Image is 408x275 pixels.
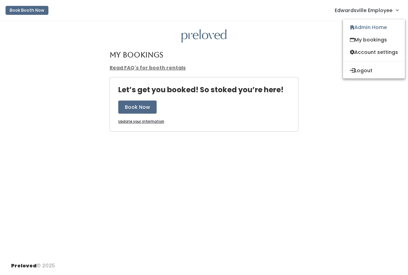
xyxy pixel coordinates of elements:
[343,64,405,77] button: Logout
[118,86,284,94] h4: Let’s get you booked! So stoked you’re here!
[118,119,164,124] a: Update your information
[110,51,163,59] h4: My Bookings
[328,3,405,18] a: Edwardsville Employee
[343,46,405,58] a: Account settings
[6,6,48,15] button: Book Booth Now
[343,21,405,34] a: Admin Home
[343,34,405,46] a: My bookings
[118,101,157,114] button: Book Now
[335,7,392,14] span: Edwardsville Employee
[182,29,226,43] img: preloved logo
[11,262,37,269] span: Preloved
[110,64,186,71] a: Read FAQ's for booth rentals
[11,257,55,269] div: © 2025
[6,3,48,18] a: Book Booth Now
